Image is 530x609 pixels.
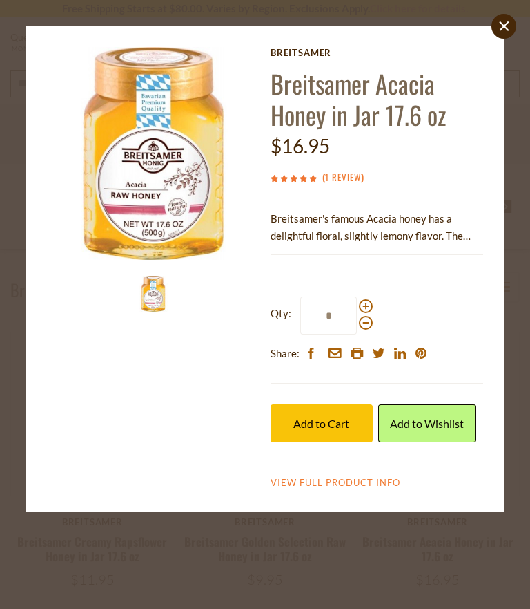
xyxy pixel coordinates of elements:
[271,47,483,58] a: Breitsamer
[325,170,361,185] a: 1 Review
[322,170,364,184] span: ( )
[271,305,291,322] strong: Qty:
[135,276,171,312] img: Breitsamer Acacia Honey in Jar 17.6 oz
[293,417,349,430] span: Add to Cart
[300,297,357,335] input: Qty:
[271,210,483,245] p: Breitsamer's famous Acacia honey has a delightful floral, slightly lemony flavor. The queen of ho...
[47,47,259,260] img: Breitsamer Acacia Honey in Jar 17.6 oz
[271,404,373,442] button: Add to Cart
[271,345,300,362] span: Share:
[378,404,477,442] a: Add to Wishlist
[271,65,446,133] a: Breitsamer Acacia Honey in Jar 17.6 oz
[271,477,400,489] a: View Full Product Info
[271,134,330,158] span: $16.95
